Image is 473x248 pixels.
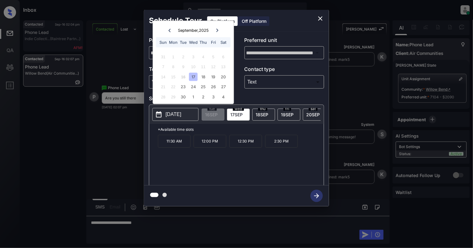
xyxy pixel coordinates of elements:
span: 20 SEP [306,112,320,117]
div: Sun [159,38,167,47]
div: Choose Friday, September 26th, 2025 [209,83,217,91]
div: Choose Wednesday, September 17th, 2025 [189,72,197,81]
p: 12:30 PM [229,135,262,148]
div: Not available Saturday, September 6th, 2025 [219,52,228,61]
p: Tour type [149,65,229,75]
p: Preferred unit [245,36,324,46]
div: date-select [227,109,250,121]
h2: Schedule Tour [144,10,207,31]
div: Not available Sunday, September 14th, 2025 [159,72,167,81]
div: Off Platform [239,16,269,26]
p: [DATE] [166,111,181,118]
button: btn-next [307,188,327,204]
div: Not available Monday, September 8th, 2025 [169,63,177,71]
div: Not available Wednesday, September 10th, 2025 [189,63,197,71]
div: date-select [303,109,326,121]
div: Choose Friday, September 19th, 2025 [209,72,217,81]
div: Tue [179,38,187,47]
div: Not available Monday, September 1st, 2025 [169,52,177,61]
div: Sat [219,38,228,47]
div: Mon [169,38,177,47]
p: *Available time slots [158,124,324,135]
button: [DATE] [152,108,199,121]
div: date-select [252,109,275,121]
div: Not available Tuesday, September 16th, 2025 [179,72,187,81]
div: Not available Monday, September 22nd, 2025 [169,83,177,91]
p: Contact type [245,65,324,75]
span: thu [258,107,267,111]
div: Not available Friday, September 12th, 2025 [209,63,217,71]
div: Not available Monday, September 29th, 2025 [169,93,177,101]
div: date-select [278,109,300,121]
div: Not available Friday, September 5th, 2025 [209,52,217,61]
p: Preferred community [149,36,229,46]
div: Choose Saturday, September 27th, 2025 [219,83,228,91]
div: Thu [199,38,208,47]
p: 2:30 PM [265,135,298,148]
div: Not available Thursday, September 11th, 2025 [199,63,208,71]
div: Not available Sunday, September 21st, 2025 [159,83,167,91]
div: Not available Tuesday, September 2nd, 2025 [179,52,187,61]
span: wed [233,107,244,111]
span: 18 SEP [256,112,268,117]
div: Not available Saturday, September 13th, 2025 [219,63,228,71]
span: 17 SEP [230,112,243,117]
div: Choose Thursday, September 18th, 2025 [199,72,208,81]
div: Choose Saturday, September 20th, 2025 [219,72,228,81]
div: month 2025-09 [155,52,232,102]
div: Choose Tuesday, September 30th, 2025 [179,93,187,101]
div: September , 2025 [178,28,209,33]
div: Not available Sunday, September 7th, 2025 [159,63,167,71]
div: Choose Friday, October 3rd, 2025 [209,93,217,101]
span: fri [283,107,291,111]
div: Choose Thursday, October 2nd, 2025 [199,93,208,101]
div: Choose Wednesday, September 24th, 2025 [189,83,197,91]
div: Not available Wednesday, September 3rd, 2025 [189,52,197,61]
div: Choose Saturday, October 4th, 2025 [219,93,228,101]
div: On Platform [207,16,238,26]
div: Not available Monday, September 15th, 2025 [169,72,177,81]
p: Select slot [149,95,324,105]
span: sat [309,107,318,111]
div: Not available Thursday, September 4th, 2025 [199,52,208,61]
div: Choose Thursday, September 25th, 2025 [199,83,208,91]
div: Virtual [150,77,227,87]
div: Text [246,77,323,87]
button: close [314,12,327,25]
div: Fri [209,38,217,47]
div: Not available Sunday, September 28th, 2025 [159,93,167,101]
p: 12:00 PM [194,135,226,148]
span: 19 SEP [281,112,294,117]
div: Choose Tuesday, September 23rd, 2025 [179,83,187,91]
div: Not available Tuesday, September 9th, 2025 [179,63,187,71]
div: Not available Sunday, August 31st, 2025 [159,52,167,61]
p: 11:30 AM [158,135,191,148]
div: Wed [189,38,197,47]
div: Choose Wednesday, October 1st, 2025 [189,93,197,101]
